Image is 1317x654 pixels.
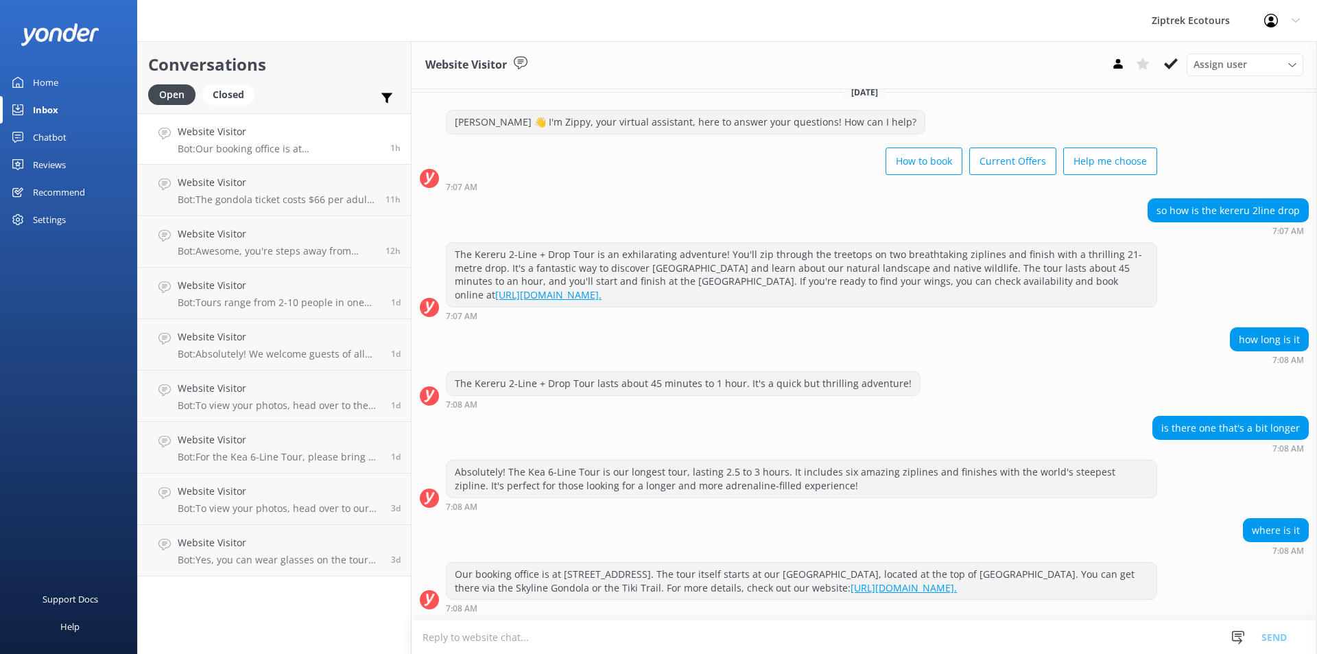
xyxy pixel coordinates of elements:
[446,503,477,511] strong: 7:08 AM
[33,69,58,96] div: Home
[1063,148,1157,175] button: Help me choose
[148,86,202,102] a: Open
[385,245,401,257] span: Sep 02 2025 08:29pm (UTC +12:00) Pacific/Auckland
[178,381,381,396] h4: Website Visitor
[446,399,921,409] div: Sep 03 2025 07:08am (UTC +12:00) Pacific/Auckland
[178,348,381,360] p: Bot: Absolutely! We welcome guests of all ages to enjoy our zipline tours. As long as you're keen...
[1152,443,1309,453] div: Sep 03 2025 07:08am (UTC +12:00) Pacific/Auckland
[33,178,85,206] div: Recommend
[138,216,411,268] a: Website VisitorBot:Awesome, you're steps away from ziplining! It's easiest to book your zipline e...
[391,399,401,411] span: Sep 01 2025 03:20pm (UTC +12:00) Pacific/Auckland
[391,502,401,514] span: Aug 30 2025 11:18am (UTC +12:00) Pacific/Auckland
[447,243,1156,306] div: The Kereru 2-Line + Drop Tour is an exhilarating adventure! You'll zip through the treetops on tw...
[33,96,58,124] div: Inbox
[1272,227,1304,235] strong: 7:07 AM
[178,226,375,242] h4: Website Visitor
[202,84,254,105] div: Closed
[138,474,411,525] a: Website VisitorBot:To view your photos, head over to our My Photos Page at [URL][DOMAIN_NAME]. Ma...
[446,502,1157,511] div: Sep 03 2025 07:08am (UTC +12:00) Pacific/Auckland
[138,525,411,576] a: Website VisitorBot:Yes, you can wear glasses on the tour as long as they are not loose-fitting or...
[391,554,401,565] span: Aug 30 2025 09:18am (UTC +12:00) Pacific/Auckland
[391,296,401,308] span: Sep 01 2025 11:58pm (UTC +12:00) Pacific/Auckland
[446,312,477,320] strong: 7:07 AM
[178,484,381,499] h4: Website Visitor
[447,460,1156,497] div: Absolutely! The Kea 6-Line Tour is our longest tour, lasting 2.5 to 3 hours. It includes six amaz...
[446,605,477,613] strong: 7:08 AM
[138,113,411,165] a: Website VisitorBot:Our booking office is at [STREET_ADDRESS]. The tour itself starts at our [GEOG...
[1187,54,1303,75] div: Assign User
[1243,546,1309,555] div: Sep 03 2025 07:08am (UTC +12:00) Pacific/Auckland
[60,613,80,640] div: Help
[33,206,66,233] div: Settings
[178,296,381,309] p: Bot: Tours range from 2-10 people in one group, so if you're the only one booked, we might need t...
[1194,57,1247,72] span: Assign user
[447,563,1156,599] div: Our booking office is at [STREET_ADDRESS]. The tour itself starts at our [GEOGRAPHIC_DATA], locat...
[446,401,477,409] strong: 7:08 AM
[138,422,411,474] a: Website VisitorBot:For the Kea 6-Line Tour, please bring as little as possible since the guides w...
[1272,445,1304,453] strong: 7:08 AM
[33,124,67,151] div: Chatbot
[851,581,957,594] a: [URL][DOMAIN_NAME].
[495,288,602,301] a: [URL][DOMAIN_NAME].
[391,348,401,360] span: Sep 01 2025 09:30pm (UTC +12:00) Pacific/Auckland
[1148,226,1309,235] div: Sep 03 2025 07:07am (UTC +12:00) Pacific/Auckland
[843,86,886,98] span: [DATE]
[178,194,375,206] p: Bot: The gondola ticket costs $66 per adult and $46 per youth. You can purchase your tickets onli...
[390,142,401,154] span: Sep 03 2025 07:08am (UTC +12:00) Pacific/Auckland
[138,268,411,319] a: Website VisitorBot:Tours range from 2-10 people in one group, so if you're the only one booked, w...
[178,399,381,412] p: Bot: To view your photos, head over to the My Photos Page on our website and select the exact dat...
[1148,199,1308,222] div: so how is the kereru 2line drop
[138,371,411,422] a: Website VisitorBot:To view your photos, head over to the My Photos Page on our website and select...
[178,451,381,463] p: Bot: For the Kea 6-Line Tour, please bring as little as possible since the guides will carry all ...
[138,165,411,216] a: Website VisitorBot:The gondola ticket costs $66 per adult and $46 per youth. You can purchase you...
[178,554,381,566] p: Bot: Yes, you can wear glasses on the tour as long as they are not loose-fitting or likely to fal...
[446,603,1157,613] div: Sep 03 2025 07:08am (UTC +12:00) Pacific/Auckland
[138,319,411,371] a: Website VisitorBot:Absolutely! We welcome guests of all ages to enjoy our zipline tours. As long ...
[391,451,401,463] span: Sep 01 2025 09:38am (UTC +12:00) Pacific/Auckland
[21,23,99,46] img: yonder-white-logo.png
[1272,356,1304,364] strong: 7:08 AM
[1272,547,1304,555] strong: 7:08 AM
[178,432,381,447] h4: Website Visitor
[148,84,195,105] div: Open
[178,502,381,515] p: Bot: To view your photos, head over to our My Photos Page at [URL][DOMAIN_NAME]. Make sure to sel...
[202,86,261,102] a: Closed
[178,535,381,550] h4: Website Visitor
[886,148,962,175] button: How to book
[425,56,507,74] h3: Website Visitor
[447,372,920,395] div: The Kereru 2-Line + Drop Tour lasts about 45 minutes to 1 hour. It's a quick but thrilling advent...
[1153,417,1308,440] div: is there one that's a bit longer
[148,51,401,78] h2: Conversations
[178,124,380,139] h4: Website Visitor
[1231,328,1308,351] div: how long is it
[178,175,375,190] h4: Website Visitor
[1230,355,1309,364] div: Sep 03 2025 07:08am (UTC +12:00) Pacific/Auckland
[446,182,1157,191] div: Sep 03 2025 07:07am (UTC +12:00) Pacific/Auckland
[43,585,98,613] div: Support Docs
[447,110,925,134] div: [PERSON_NAME] 👋 I'm Zippy, your virtual assistant, here to answer your questions! How can I help?
[178,245,375,257] p: Bot: Awesome, you're steps away from ziplining! It's easiest to book your zipline experience onli...
[178,143,380,155] p: Bot: Our booking office is at [STREET_ADDRESS]. The tour itself starts at our [GEOGRAPHIC_DATA], ...
[1244,519,1308,542] div: where is it
[446,183,477,191] strong: 7:07 AM
[969,148,1056,175] button: Current Offers
[178,329,381,344] h4: Website Visitor
[33,151,66,178] div: Reviews
[385,194,401,205] span: Sep 02 2025 09:42pm (UTC +12:00) Pacific/Auckland
[446,311,1157,320] div: Sep 03 2025 07:07am (UTC +12:00) Pacific/Auckland
[178,278,381,293] h4: Website Visitor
